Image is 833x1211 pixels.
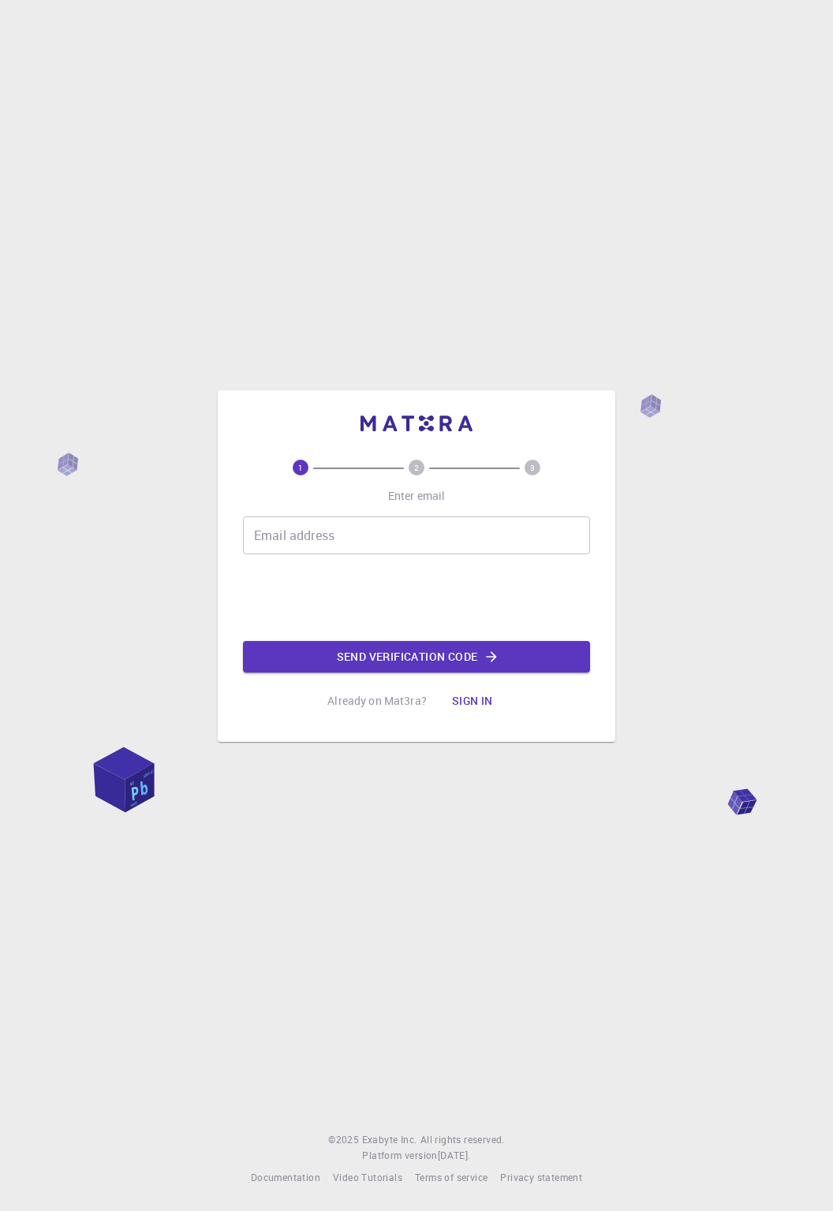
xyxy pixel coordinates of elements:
span: Exabyte Inc. [362,1133,417,1146]
iframe: reCAPTCHA [297,567,536,628]
span: Video Tutorials [333,1171,402,1183]
span: Documentation [251,1171,320,1183]
text: 2 [414,462,419,473]
text: 3 [530,462,535,473]
span: © 2025 [328,1132,361,1148]
a: Documentation [251,1170,320,1186]
span: [DATE] . [438,1149,471,1161]
span: Terms of service [415,1171,487,1183]
a: Privacy statement [500,1170,582,1186]
button: Send verification code [243,641,590,673]
a: [DATE]. [438,1148,471,1164]
a: Terms of service [415,1170,487,1186]
p: Enter email [388,488,446,504]
span: All rights reserved. [420,1132,505,1148]
text: 1 [298,462,303,473]
a: Video Tutorials [333,1170,402,1186]
span: Platform version [362,1148,437,1164]
span: Privacy statement [500,1171,582,1183]
button: Sign in [439,685,506,717]
p: Already on Mat3ra? [327,693,427,709]
a: Exabyte Inc. [362,1132,417,1148]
